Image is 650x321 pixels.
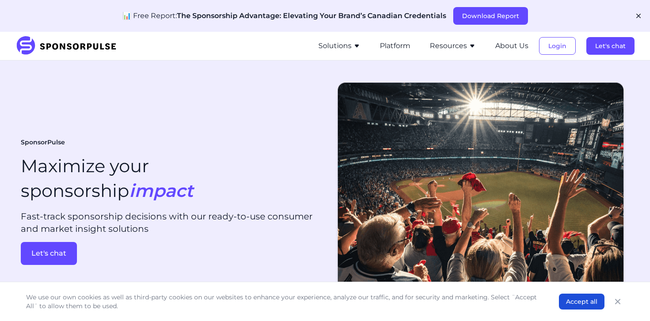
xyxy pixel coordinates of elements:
a: Login [539,42,576,50]
iframe: Chat Widget [606,279,650,321]
p: 📊 Free Report: [122,11,446,21]
button: Solutions [318,41,360,51]
p: We use our own cookies as well as third-party cookies on our websites to enhance your experience,... [26,293,541,310]
i: impact [129,180,193,201]
a: About Us [495,42,528,50]
img: SponsorPulse [15,36,123,56]
p: Fast-track sponsorship decisions with our ready-to-use consumer and market insight solutions [21,210,318,235]
button: Resources [430,41,476,51]
a: Platform [380,42,410,50]
button: Download Report [453,7,528,25]
a: Let's chat [21,242,318,265]
span: The Sponsorship Advantage: Elevating Your Brand’s Canadian Credentials [177,11,446,20]
button: About Us [495,41,528,51]
h1: Maximize your sponsorship [21,154,193,203]
a: Let's chat [586,42,635,50]
span: SponsorPulse [21,138,65,147]
button: Platform [380,41,410,51]
button: Login [539,37,576,55]
button: Let's chat [21,242,77,265]
button: Accept all [559,294,604,310]
a: Download Report [453,12,528,20]
button: Let's chat [586,37,635,55]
